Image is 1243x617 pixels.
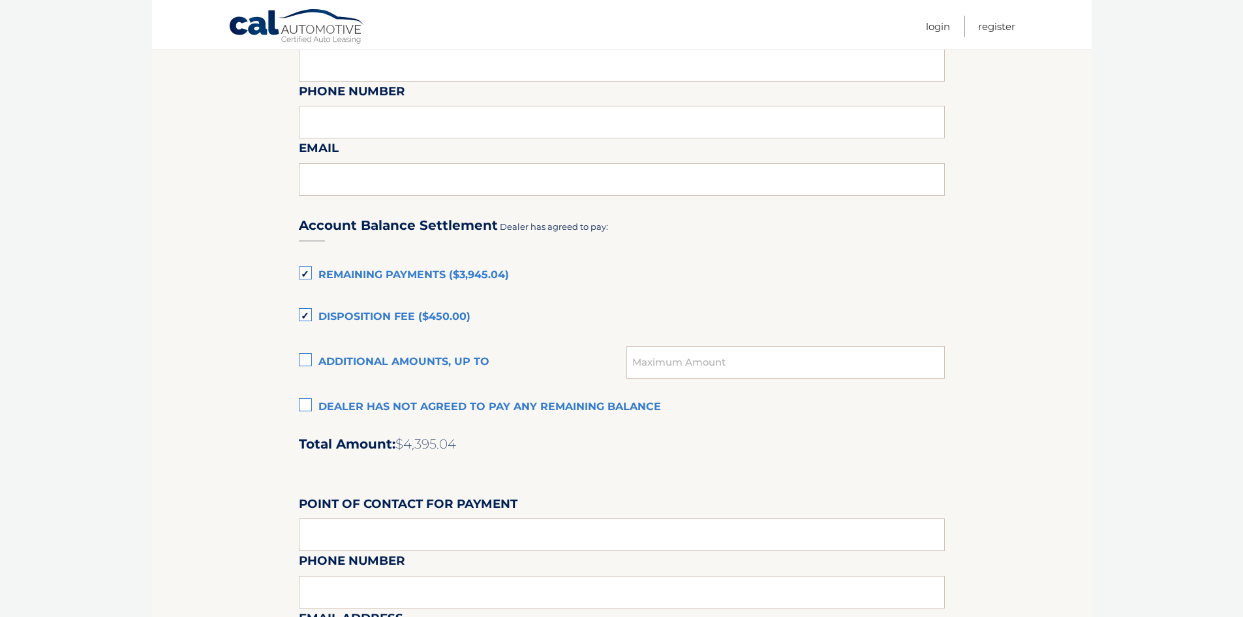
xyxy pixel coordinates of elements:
label: Additional amounts, up to [299,349,627,375]
a: Register [978,16,1015,37]
label: Disposition Fee ($450.00) [299,304,945,330]
a: Login [926,16,950,37]
span: $4,395.04 [395,436,456,452]
label: Email [299,138,339,163]
a: Cal Automotive [228,8,365,46]
label: Remaining Payments ($3,945.04) [299,262,945,289]
span: Dealer has agreed to pay: [500,221,608,232]
label: Phone Number [299,82,405,106]
h2: Total Amount: [299,436,945,452]
h3: Account Balance Settlement [299,217,498,234]
label: Dealer has not agreed to pay any remaining balance [299,394,945,420]
input: Maximum Amount [626,346,944,379]
label: Point of Contact for Payment [299,494,517,518]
